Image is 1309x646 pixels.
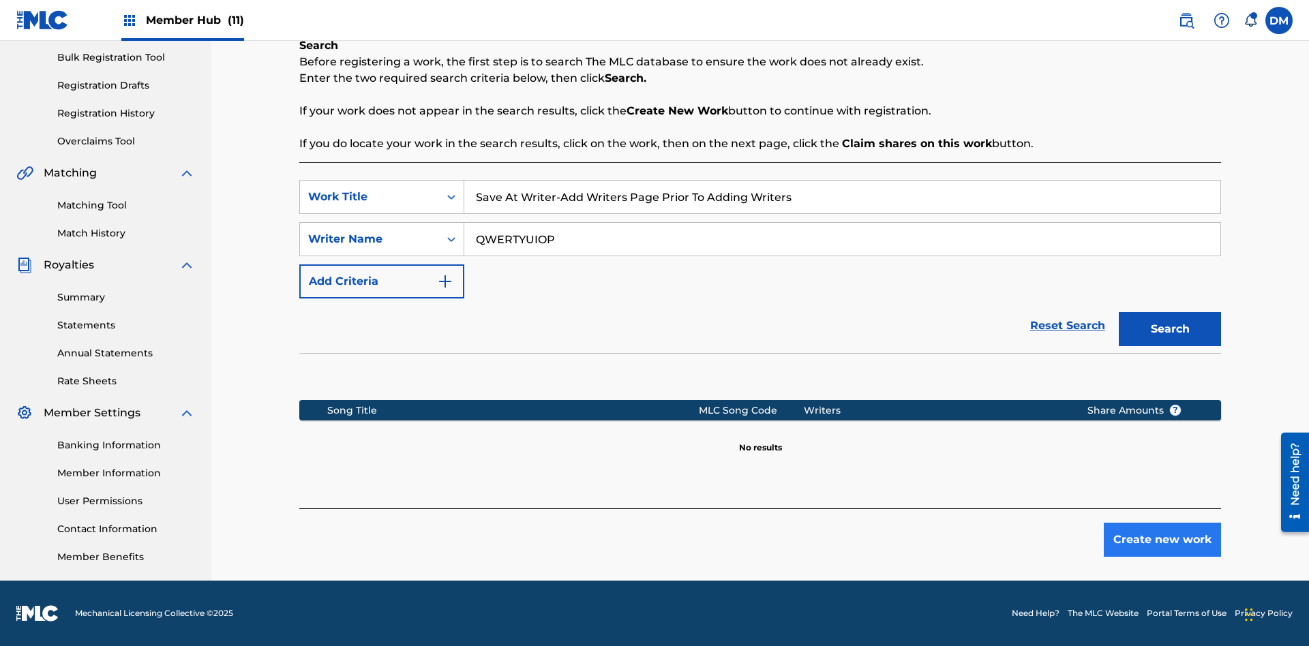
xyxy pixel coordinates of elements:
form: Search Form [299,180,1221,353]
img: expand [179,257,195,273]
div: Help [1208,7,1235,34]
a: The MLC Website [1068,607,1139,619]
img: help [1214,12,1230,29]
a: Annual Statements [57,346,195,360]
a: Banking Information [57,438,195,452]
img: Matching [16,165,33,181]
b: Search [299,39,338,52]
div: Drag [1245,594,1253,635]
button: Add Criteria [299,264,464,298]
a: Match History [57,226,195,241]
a: Reset Search [1023,311,1112,341]
span: Share Amounts [1087,403,1182,418]
div: MLC Song Code [699,403,804,418]
img: expand [179,405,195,421]
span: (11) [228,14,244,27]
strong: Search. [605,72,646,84]
img: search [1178,12,1194,29]
div: Writers [804,403,1066,418]
span: Mechanical Licensing Collective © 2025 [75,607,233,619]
strong: Claim shares on this work [842,137,992,150]
p: If your work does not appear in the search results, click the button to continue with registration. [299,103,1221,119]
span: Matching [44,165,97,181]
a: Portal Terms of Use [1147,607,1227,619]
a: Need Help? [1012,607,1059,619]
a: Privacy Policy [1235,607,1293,619]
a: Rate Sheets [57,374,195,388]
iframe: Resource Center [1271,427,1309,539]
a: Statements [57,318,195,333]
span: ? [1170,405,1181,416]
span: Royalties [44,257,94,273]
a: Member Information [57,466,195,480]
a: Contact Information [57,522,195,536]
a: Registration History [57,106,195,121]
p: If you do locate your work in the search results, click on the work, then on the next page, click... [299,136,1221,152]
strong: Create New Work [627,104,728,117]
img: 9d2ae6d4665cec9f34b9.svg [437,273,453,290]
img: Member Settings [16,405,33,421]
a: Overclaims Tool [57,134,195,149]
img: Royalties [16,257,33,273]
iframe: Chat Widget [1241,581,1309,646]
div: Work Title [308,189,431,205]
a: User Permissions [57,494,195,508]
a: Registration Drafts [57,78,195,93]
div: User Menu [1265,7,1293,34]
button: Search [1119,312,1221,346]
img: Top Rightsholders [121,12,138,29]
button: Create new work [1104,523,1221,557]
a: Member Benefits [57,550,195,564]
div: Notifications [1244,14,1257,27]
img: expand [179,165,195,181]
p: No results [739,425,782,454]
img: logo [16,605,59,621]
p: Enter the two required search criteria below, then click [299,70,1221,87]
p: Before registering a work, the first step is to search The MLC database to ensure the work does n... [299,54,1221,70]
div: Writer Name [308,231,431,247]
a: Summary [57,290,195,305]
div: Song Title [327,403,699,418]
img: MLC Logo [16,10,69,30]
span: Member Settings [44,405,140,421]
span: Member Hub [146,12,244,28]
a: Public Search [1173,7,1200,34]
a: Bulk Registration Tool [57,50,195,65]
a: Matching Tool [57,198,195,213]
